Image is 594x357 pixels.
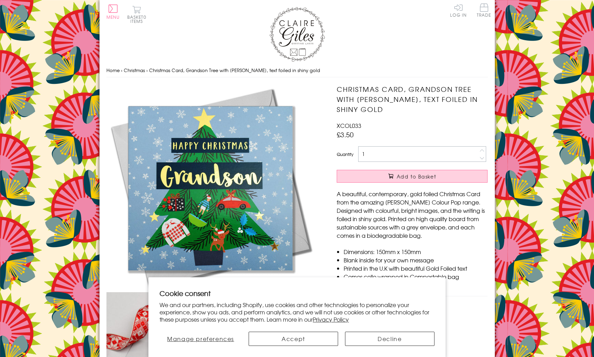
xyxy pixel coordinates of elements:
[337,84,488,114] h1: Christmas Card, Grandson Tree with [PERSON_NAME], text foiled in shiny gold
[106,5,120,19] button: Menu
[337,190,488,240] p: A beautiful, contemporary, gold foiled Christmas Card from the amazing [PERSON_NAME] Colour Pop r...
[337,121,361,130] span: XCOL033
[269,7,325,62] img: Claire Giles Greetings Cards
[337,130,354,139] span: £3.50
[397,173,436,180] span: Add to Basket
[121,67,122,73] span: ›
[124,67,145,73] a: Christmas
[337,151,353,157] label: Quantity
[344,272,488,281] li: Comes cello wrapped in Compostable bag
[249,332,338,346] button: Accept
[160,332,242,346] button: Manage preferences
[337,170,488,183] button: Add to Basket
[477,3,491,18] a: Trade
[146,67,148,73] span: ›
[477,3,491,17] span: Trade
[167,334,234,343] span: Manage preferences
[106,14,120,20] span: Menu
[127,6,146,23] button: Basket0 items
[160,301,434,323] p: We and our partners, including Shopify, use cookies and other technologies to personalize your ex...
[344,247,488,256] li: Dimensions: 150mm x 150mm
[106,63,488,78] nav: breadcrumbs
[344,256,488,264] li: Blank inside for your own message
[450,3,467,17] a: Log In
[106,84,315,292] img: Christmas Card, Grandson Tree with Star, text foiled in shiny gold
[160,288,434,298] h2: Cookie consent
[149,67,320,73] span: Christmas Card, Grandson Tree with [PERSON_NAME], text foiled in shiny gold
[344,264,488,272] li: Printed in the U.K with beautiful Gold Foiled text
[130,14,146,24] span: 0 items
[106,67,120,73] a: Home
[313,315,349,323] a: Privacy Policy
[345,332,434,346] button: Decline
